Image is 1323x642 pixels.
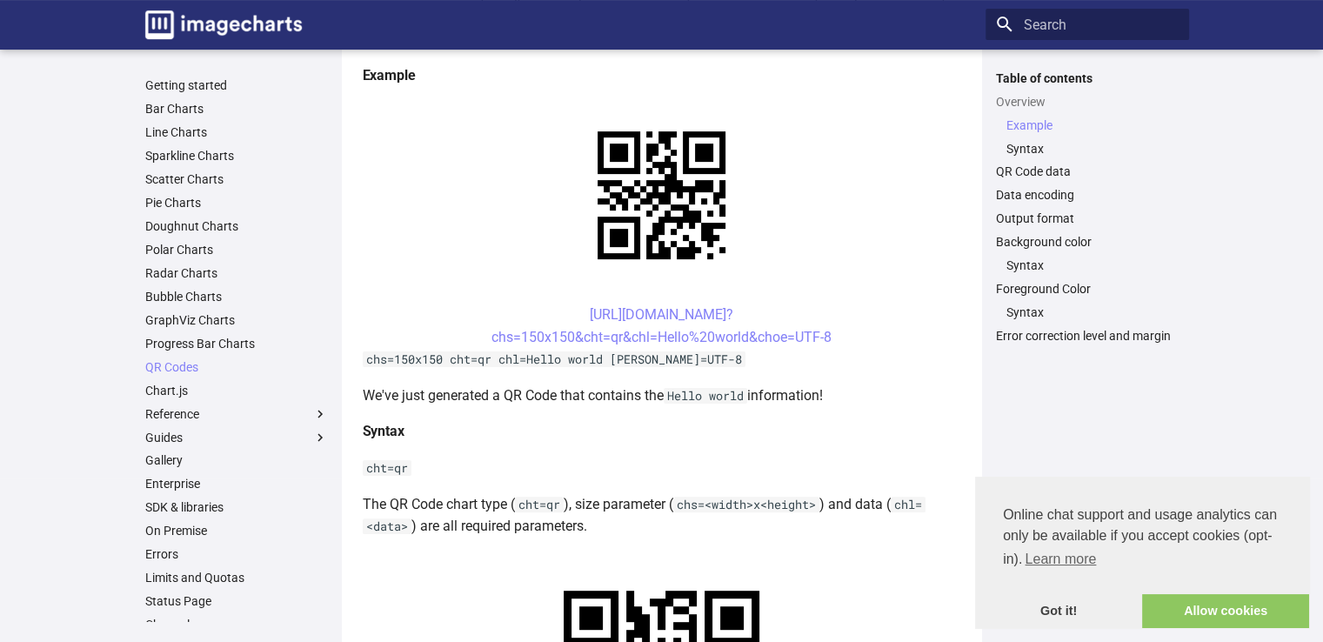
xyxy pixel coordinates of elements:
a: QR Codes [145,359,328,375]
nav: Foreground Color [996,304,1179,320]
a: QR Code data [996,164,1179,179]
a: Changelog [145,617,328,632]
a: Line Charts [145,124,328,140]
a: [URL][DOMAIN_NAME]?chs=150x150&cht=qr&chl=Hello%20world&choe=UTF-8 [491,306,832,345]
label: Reference [145,406,328,422]
a: On Premise [145,523,328,538]
a: Syntax [1006,304,1179,320]
code: cht=qr [363,460,411,476]
a: Syntax [1006,257,1179,273]
a: Background color [996,234,1179,250]
code: cht=qr [515,497,564,512]
a: Bubble Charts [145,289,328,304]
a: Doughnut Charts [145,218,328,234]
a: Example [1006,117,1179,133]
a: Foreground Color [996,281,1179,297]
a: Polar Charts [145,242,328,257]
a: Overview [996,94,1179,110]
a: learn more about cookies [1022,546,1099,572]
a: Chart.js [145,383,328,398]
a: Data encoding [996,187,1179,203]
a: Pie Charts [145,195,328,211]
label: Guides [145,430,328,445]
h4: Example [363,64,961,87]
a: Output format [996,211,1179,226]
code: chs=150x150 cht=qr chl=Hello world [PERSON_NAME]=UTF-8 [363,351,745,367]
img: chart [567,101,756,290]
p: The QR Code chart type ( ), size parameter ( ) and data ( ) are all required parameters. [363,493,961,538]
a: Error correction level and margin [996,328,1179,344]
a: Sparkline Charts [145,148,328,164]
a: Errors [145,546,328,562]
a: allow cookies [1142,594,1309,629]
a: Status Page [145,593,328,609]
a: GraphViz Charts [145,312,328,328]
nav: Table of contents [986,70,1189,344]
a: SDK & libraries [145,499,328,515]
div: cookieconsent [975,477,1309,628]
p: We've just generated a QR Code that contains the information! [363,385,961,407]
code: Hello world [664,388,747,404]
nav: Overview [996,117,1179,157]
label: Table of contents [986,70,1189,86]
h4: Syntax [363,420,961,443]
a: Enterprise [145,476,328,492]
a: Progress Bar Charts [145,336,328,351]
a: Getting started [145,77,328,93]
a: Gallery [145,452,328,468]
code: chs=<width>x<height> [673,497,819,512]
a: dismiss cookie message [975,594,1142,629]
input: Search [986,9,1189,40]
span: Online chat support and usage analytics can only be available if you accept cookies (opt-in). [1003,505,1281,572]
a: Image-Charts documentation [138,3,309,46]
a: Scatter Charts [145,171,328,187]
a: Radar Charts [145,265,328,281]
a: Bar Charts [145,101,328,117]
img: logo [145,10,302,39]
a: Syntax [1006,141,1179,157]
a: Limits and Quotas [145,570,328,585]
nav: Background color [996,257,1179,273]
